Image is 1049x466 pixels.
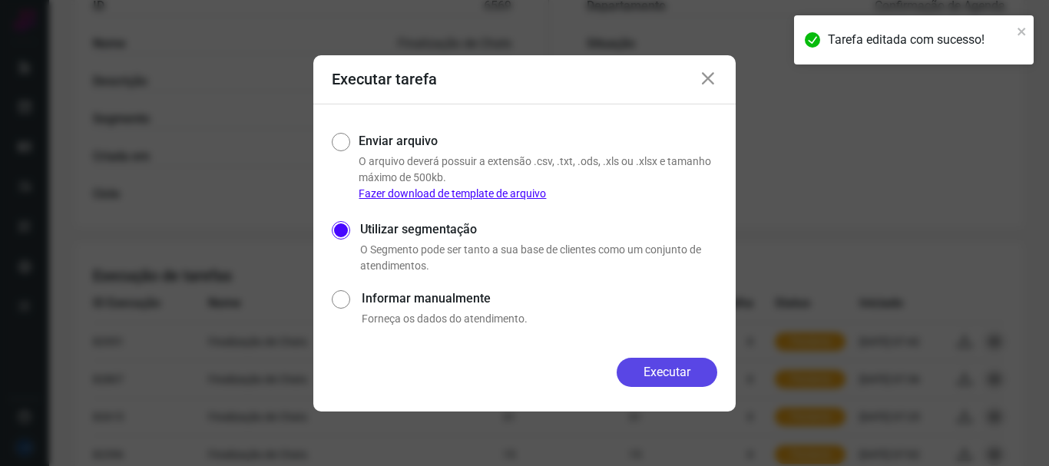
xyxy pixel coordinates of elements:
[1017,21,1027,40] button: close
[359,154,717,202] p: O arquivo deverá possuir a extensão .csv, .txt, .ods, .xls ou .xlsx e tamanho máximo de 500kb.
[360,242,717,274] p: O Segmento pode ser tanto a sua base de clientes como um conjunto de atendimentos.
[362,311,717,327] p: Forneça os dados do atendimento.
[359,132,438,150] label: Enviar arquivo
[359,187,546,200] a: Fazer download de template de arquivo
[828,31,1012,49] div: Tarefa editada com sucesso!
[332,70,437,88] h3: Executar tarefa
[617,358,717,387] button: Executar
[362,289,717,308] label: Informar manualmente
[360,220,717,239] label: Utilizar segmentação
